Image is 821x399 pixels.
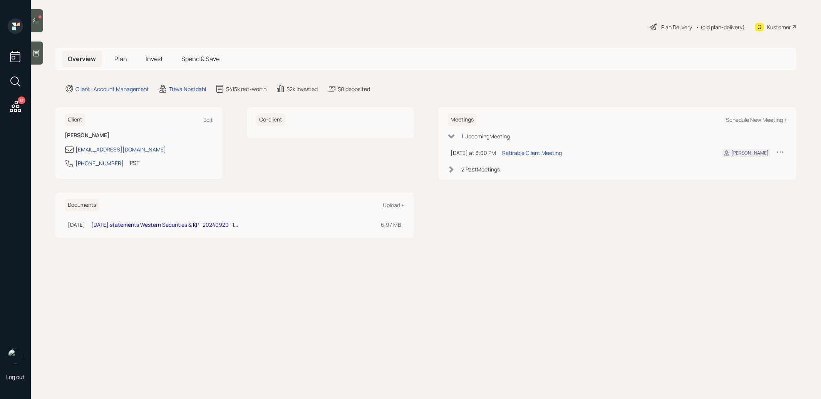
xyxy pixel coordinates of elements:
div: 6.97 MB [381,221,401,229]
div: 1 Upcoming Meeting [461,132,510,140]
div: $415k net-worth [226,85,266,93]
span: Spend & Save [181,55,219,63]
div: [PERSON_NAME] [731,150,769,156]
img: treva-nostdahl-headshot.png [8,349,23,364]
div: Schedule New Meeting + [726,116,787,123]
div: $2k invested [287,85,318,93]
div: [DATE] at 3:00 PM [451,149,496,157]
span: Invest [146,55,163,63]
h6: Documents [65,199,99,211]
div: Log out [6,373,25,381]
h6: [PERSON_NAME] [65,132,213,139]
div: Kustomer [767,23,791,31]
div: Plan Delivery [661,23,692,31]
h6: Meetings [447,113,477,126]
div: [EMAIL_ADDRESS][DOMAIN_NAME] [75,145,166,153]
span: Overview [68,55,96,63]
div: • (old plan-delivery) [696,23,745,31]
div: 13 [18,96,25,104]
a: [DATE] statements Western Securities & KP_20240920_1... [91,221,238,228]
span: Plan [114,55,127,63]
div: $0 deposited [338,85,370,93]
div: 2 Past Meeting s [461,165,500,173]
div: [PHONE_NUMBER] [75,159,124,167]
div: Client · Account Management [75,85,149,93]
h6: Client [65,113,85,126]
div: Treva Nostdahl [169,85,206,93]
div: Retirable Client Meeting [502,149,562,157]
div: Upload + [383,201,404,209]
div: Edit [203,116,213,123]
div: [DATE] [68,221,85,229]
div: PST [130,159,139,167]
h6: Co-client [256,113,285,126]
